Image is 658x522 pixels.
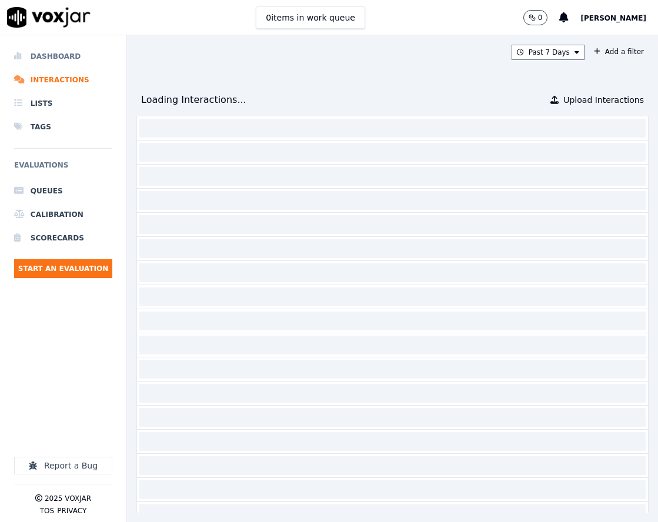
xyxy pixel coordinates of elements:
span: Upload Interactions [563,94,644,106]
button: [PERSON_NAME] [580,11,658,25]
span: [PERSON_NAME] [580,14,646,22]
a: Interactions [14,68,112,92]
a: Dashboard [14,45,112,68]
button: Privacy [57,506,86,516]
button: Report a Bug [14,457,112,474]
h6: Evaluations [14,158,112,179]
a: Tags [14,115,112,139]
button: Start an Evaluation [14,259,112,278]
img: voxjar logo [7,7,91,28]
p: 0 [538,13,543,22]
a: Lists [14,92,112,115]
button: TOS [40,506,54,516]
a: Calibration [14,203,112,226]
a: Queues [14,179,112,203]
a: Scorecards [14,226,112,250]
button: Upload Interactions [550,94,644,106]
button: 0items in work queue [256,6,365,29]
button: Past 7 Days [512,45,584,60]
button: 0 [523,10,560,25]
button: Add a filter [589,45,649,59]
div: Loading Interactions... [141,93,246,107]
p: 2025 Voxjar [45,494,91,503]
button: 0 [523,10,548,25]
